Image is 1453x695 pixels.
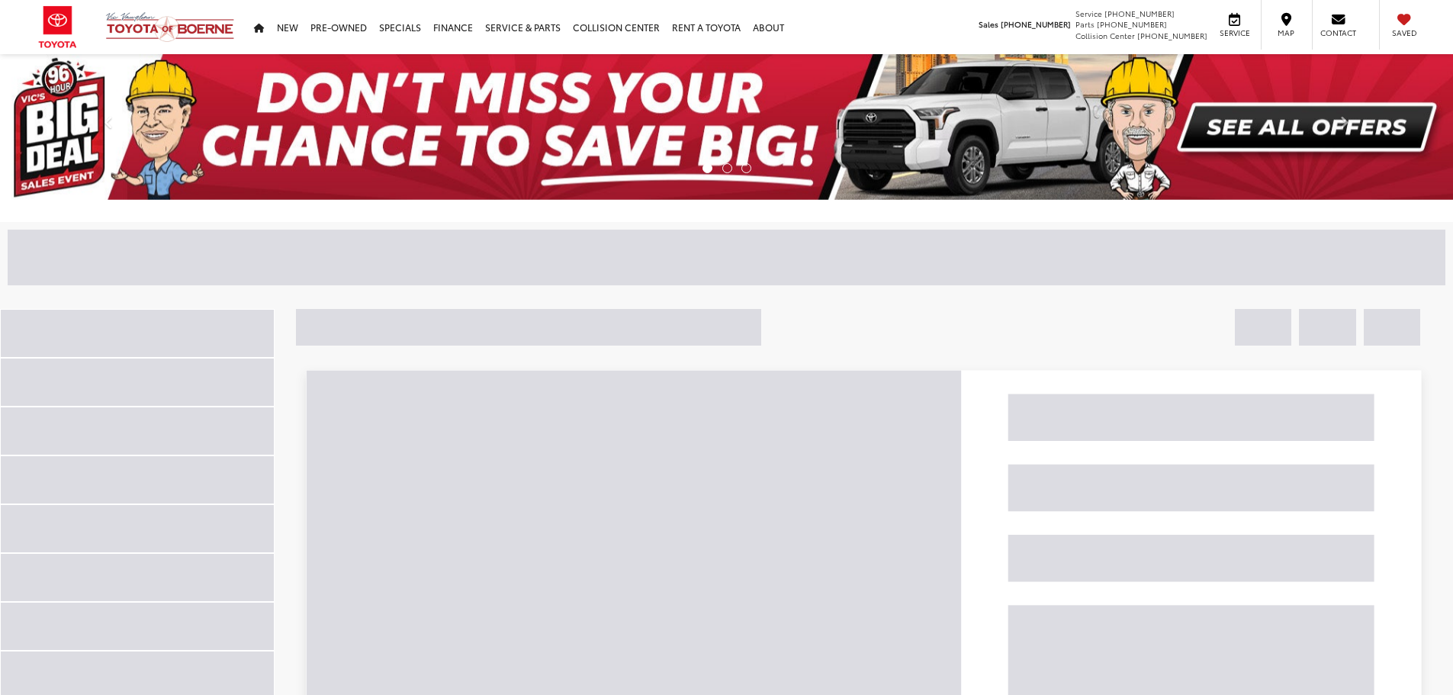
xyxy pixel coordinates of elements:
[1097,18,1167,30] span: [PHONE_NUMBER]
[1075,30,1135,41] span: Collision Center
[1320,27,1356,38] span: Contact
[1137,30,1207,41] span: [PHONE_NUMBER]
[1104,8,1175,19] span: [PHONE_NUMBER]
[1075,8,1102,19] span: Service
[1387,27,1421,38] span: Saved
[1269,27,1303,38] span: Map
[105,11,235,43] img: Vic Vaughan Toyota of Boerne
[1217,27,1252,38] span: Service
[1001,18,1071,30] span: [PHONE_NUMBER]
[1075,18,1095,30] span: Parts
[979,18,998,30] span: Sales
